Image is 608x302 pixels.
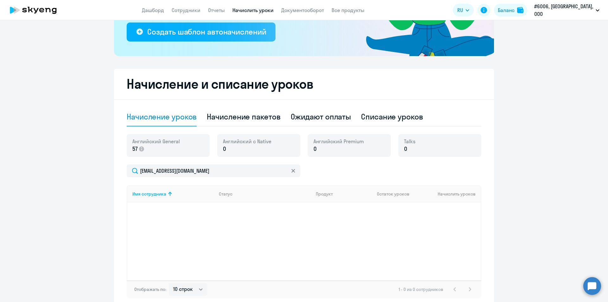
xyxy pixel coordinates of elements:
[332,7,364,13] a: Все продукты
[377,191,409,197] span: Остаток уроков
[132,138,180,145] span: Английский General
[127,164,300,177] input: Поиск по имени, email, продукту или статусу
[172,7,200,13] a: Сотрудники
[316,191,333,197] div: Продукт
[316,191,372,197] div: Продукт
[127,76,481,92] h2: Начисление и списание уроков
[132,145,138,153] span: 57
[531,3,603,18] button: #6006, [GEOGRAPHIC_DATA], ООО
[223,145,226,153] span: 0
[127,22,275,42] button: Создать шаблон автоначислений
[208,7,225,13] a: Отчеты
[404,138,415,145] span: Talks
[132,191,214,197] div: Имя сотрудника
[219,191,311,197] div: Статус
[457,6,463,14] span: RU
[534,3,593,18] p: #6006, [GEOGRAPHIC_DATA], ООО
[377,191,416,197] div: Остаток уроков
[494,4,527,16] button: Балансbalance
[127,112,197,122] div: Начисление уроков
[219,191,232,197] div: Статус
[223,138,271,145] span: Английский с Native
[313,145,317,153] span: 0
[291,112,351,122] div: Ожидают оплаты
[147,27,266,37] div: Создать шаблон автоначислений
[517,7,523,13] img: balance
[498,6,515,14] div: Баланс
[313,138,364,145] span: Английский Premium
[453,4,474,16] button: RU
[281,7,324,13] a: Документооборот
[404,145,407,153] span: 0
[361,112,423,122] div: Списание уроков
[232,7,274,13] a: Начислить уроки
[416,185,481,202] th: Начислить уроков
[134,286,166,292] span: Отображать по:
[132,191,166,197] div: Имя сотрудника
[142,7,164,13] a: Дашборд
[399,286,443,292] span: 1 - 0 из 0 сотрудников
[207,112,280,122] div: Начисление пакетов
